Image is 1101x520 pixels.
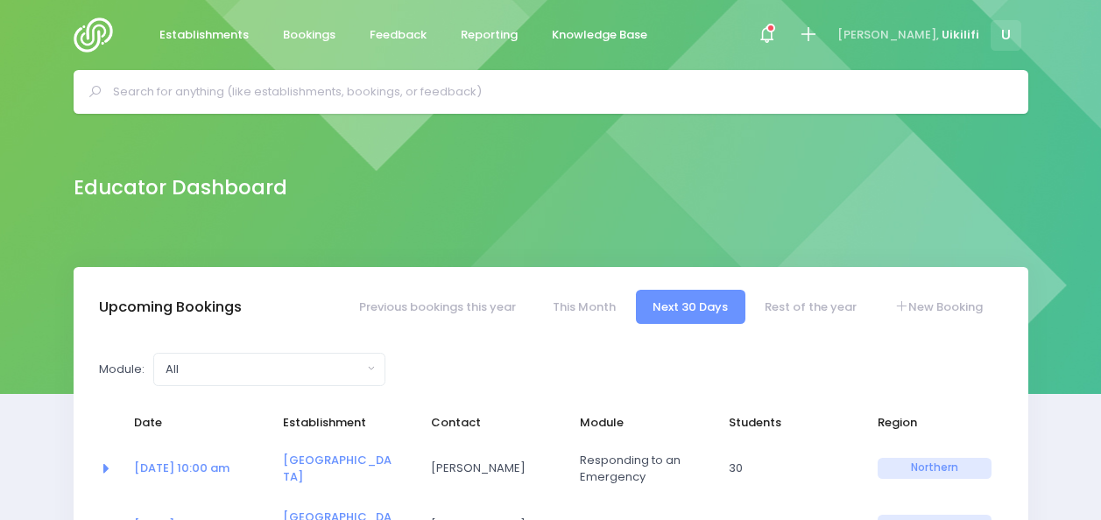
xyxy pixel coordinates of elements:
[134,460,229,476] a: [DATE] 10:00 am
[74,18,124,53] img: Logo
[99,361,145,378] label: Module:
[568,440,717,497] td: Responding to an Emergency
[837,26,939,44] span: [PERSON_NAME],
[535,290,632,324] a: This Month
[431,460,545,477] span: [PERSON_NAME]
[991,20,1021,51] span: U
[729,460,843,477] span: 30
[538,18,662,53] a: Knowledge Base
[272,440,420,497] td: <a href="https://app.stjis.org.nz/establishments/207546" class="font-weight-bold">Little Treehous...
[159,26,249,44] span: Establishments
[283,452,392,486] a: [GEOGRAPHIC_DATA]
[877,290,999,324] a: New Booking
[134,414,248,432] span: Date
[74,176,287,200] h2: Educator Dashboard
[370,26,427,44] span: Feedback
[461,26,518,44] span: Reporting
[878,458,992,479] span: Northern
[356,18,441,53] a: Feedback
[552,26,647,44] span: Knowledge Base
[420,440,568,497] td: Allana Attwood
[748,290,874,324] a: Rest of the year
[123,440,272,497] td: <a href="https://app.stjis.org.nz/bookings/523733" class="font-weight-bold">28 Aug at 10:00 am</a>
[342,290,533,324] a: Previous bookings this year
[153,353,385,386] button: All
[580,414,694,432] span: Module
[717,440,866,497] td: 30
[99,299,242,316] h3: Upcoming Bookings
[113,79,1004,105] input: Search for anything (like establishments, bookings, or feedback)
[431,414,545,432] span: Contact
[580,452,694,486] span: Responding to an Emergency
[283,26,335,44] span: Bookings
[729,414,843,432] span: Students
[878,414,992,432] span: Region
[636,290,745,324] a: Next 30 Days
[866,440,1003,497] td: Northern
[166,361,363,378] div: All
[145,18,264,53] a: Establishments
[283,414,397,432] span: Establishment
[269,18,350,53] a: Bookings
[942,26,979,44] span: Uikilifi
[447,18,533,53] a: Reporting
